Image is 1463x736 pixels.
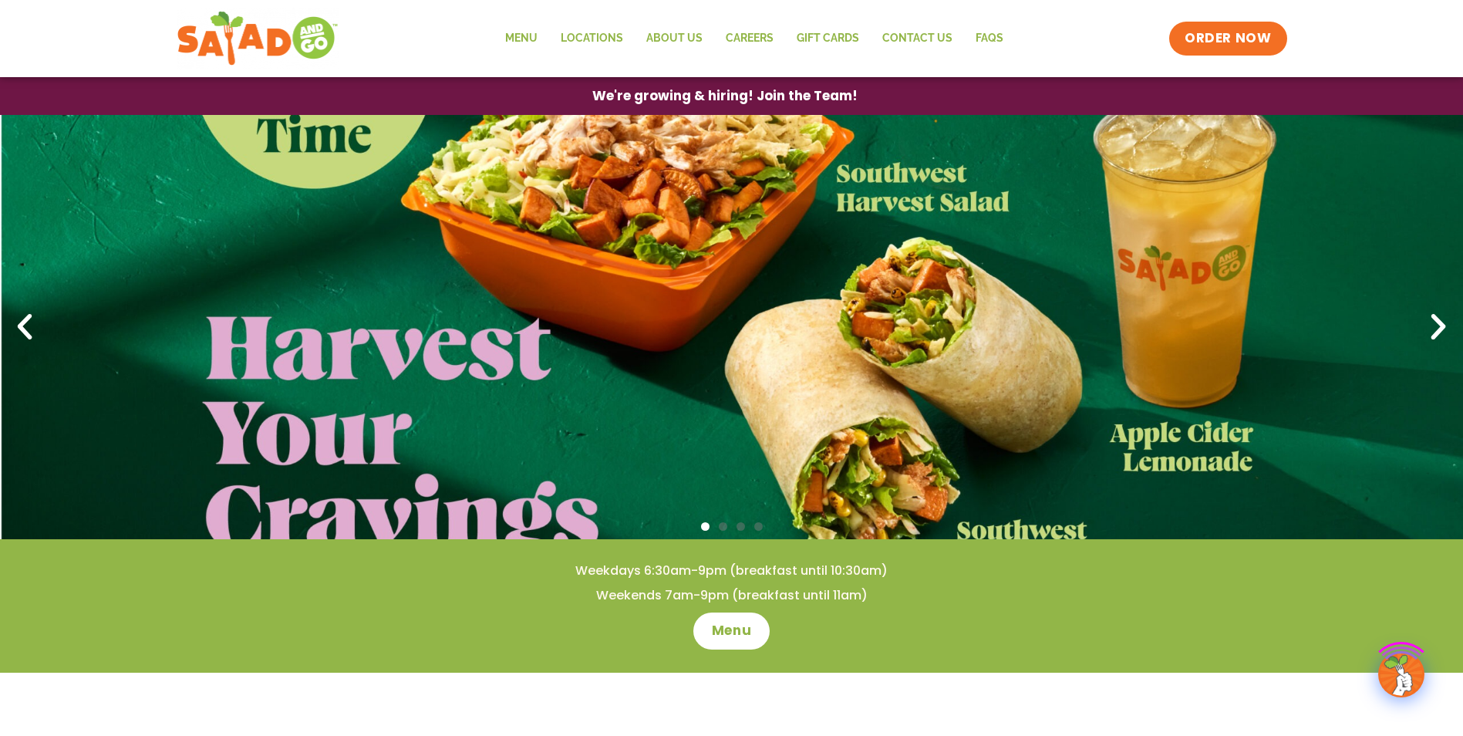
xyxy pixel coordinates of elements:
a: FAQs [964,21,1015,56]
a: We're growing & hiring! Join the Team! [569,78,881,114]
a: Locations [549,21,635,56]
span: Go to slide 1 [701,522,710,531]
a: Contact Us [871,21,964,56]
span: Go to slide 2 [719,522,727,531]
a: GIFT CARDS [785,21,871,56]
a: About Us [635,21,714,56]
h4: Weekends 7am-9pm (breakfast until 11am) [31,587,1432,604]
span: Go to slide 3 [737,522,745,531]
span: Go to slide 4 [754,522,763,531]
a: ORDER NOW [1169,22,1286,56]
a: Menu [693,613,770,650]
span: Menu [712,622,751,640]
a: Careers [714,21,785,56]
h4: Weekdays 6:30am-9pm (breakfast until 10:30am) [31,562,1432,579]
span: We're growing & hiring! Join the Team! [592,89,858,103]
nav: Menu [494,21,1015,56]
div: Next slide [1421,310,1455,344]
span: ORDER NOW [1185,29,1271,48]
div: Previous slide [8,310,42,344]
img: new-SAG-logo-768×292 [177,8,339,69]
a: Menu [494,21,549,56]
